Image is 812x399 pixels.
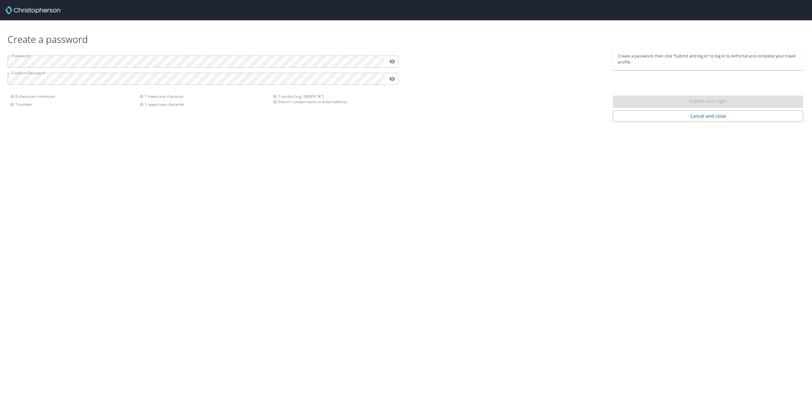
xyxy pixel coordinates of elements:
[10,102,140,107] div: 1 number
[273,99,395,104] div: Doesn't contain name or email address
[387,74,397,84] button: toggle password visibility
[8,20,804,45] div: Create a password
[613,110,803,122] button: Cancel and close
[140,94,269,99] div: 1 lowercase character
[618,112,798,120] span: Cancel and close
[140,102,269,107] div: 1 uppercase character
[273,94,395,99] div: 1 symbol (e.g. !@#$%^&*)
[10,94,140,99] div: 8 characters minimum
[387,57,397,66] button: toggle password visibility
[618,53,798,65] p: Create a password, then click “Submit and log in” to log in to AirPortal and complete your travel...
[5,6,60,14] img: Christopherson_logo_rev.png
